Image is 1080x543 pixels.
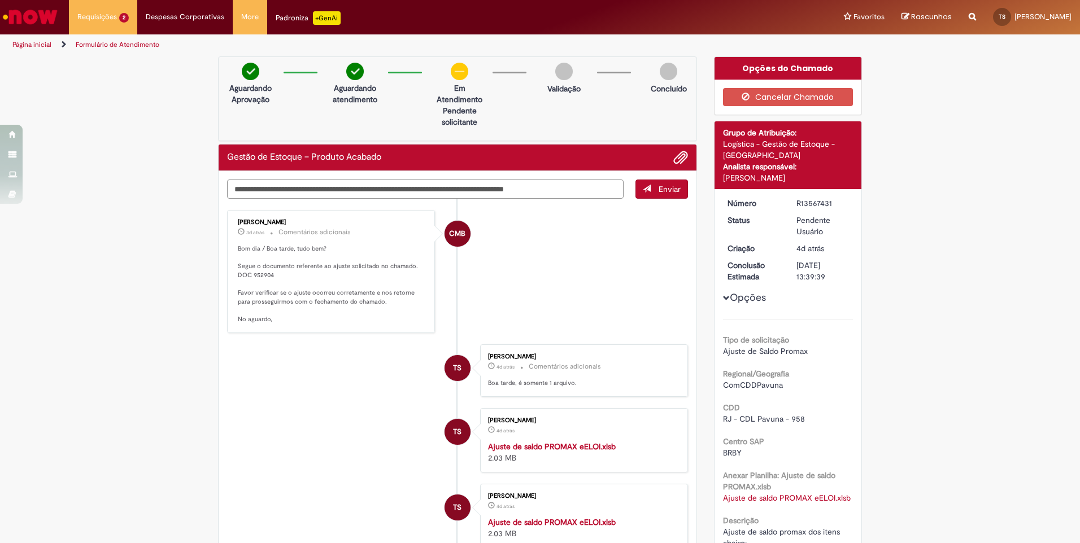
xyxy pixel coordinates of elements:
[246,229,264,236] span: 3d atrás
[723,127,853,138] div: Grupo de Atribuição:
[227,152,381,163] h2: Gestão de Estoque – Produto Acabado Histórico de tíquete
[796,198,849,209] div: R13567431
[246,229,264,236] time: 26/09/2025 13:45:16
[488,417,676,424] div: [PERSON_NAME]
[497,427,515,434] span: 4d atrás
[453,418,461,445] span: TS
[723,436,764,446] b: Centro SAP
[445,221,471,247] div: Cecilia Martins Bonjorni
[346,63,364,80] img: check-circle-green.png
[1,6,59,28] img: ServiceNow
[497,427,515,434] time: 25/09/2025 15:39:24
[242,63,259,80] img: check-circle-green.png
[651,83,687,94] p: Concluído
[547,83,581,94] p: Validação
[241,11,259,23] span: More
[529,362,601,371] small: Comentários adicionais
[723,335,789,345] b: Tipo de solicitação
[488,441,676,463] div: 2.03 MB
[488,353,676,360] div: [PERSON_NAME]
[796,243,824,253] span: 4d atrás
[488,379,676,388] p: Boa tarde, é somente 1 arquivo.
[723,138,853,161] div: Logística - Gestão de Estoque - [GEOGRAPHIC_DATA]
[223,82,278,105] p: Aguardando Aprovação
[719,260,789,282] dt: Conclusão Estimada
[432,105,487,128] p: Pendente solicitante
[723,161,853,172] div: Analista responsável:
[796,243,849,254] div: 25/09/2025 15:39:36
[911,11,952,22] span: Rascunhos
[276,11,341,25] div: Padroniza
[488,441,616,452] a: Ajuste de saldo PROMAX eELOI.xlsb
[796,260,849,282] div: [DATE] 13:39:39
[146,11,224,23] span: Despesas Corporativas
[723,172,853,183] div: [PERSON_NAME]
[1014,12,1072,21] span: [PERSON_NAME]
[497,364,515,370] span: 4d atrás
[659,184,681,194] span: Enviar
[497,503,515,510] time: 25/09/2025 15:39:15
[635,179,688,199] button: Enviar
[313,11,341,25] p: +GenAi
[488,516,676,539] div: 2.03 MB
[902,12,952,23] a: Rascunhos
[432,82,487,105] p: Em Atendimento
[796,214,849,237] div: Pendente Usuário
[999,13,1005,20] span: TS
[227,179,624,199] textarea: Digite sua mensagem aqui...
[453,354,461,382] span: TS
[12,40,51,49] a: Página inicial
[660,63,677,80] img: img-circle-grey.png
[449,220,465,247] span: CMB
[488,517,616,527] a: Ajuste de saldo PROMAX eELOI.xlsb
[723,515,759,526] b: Descrição
[77,11,117,23] span: Requisições
[673,150,688,165] button: Adicionar anexos
[723,493,851,503] a: Download de Ajuste de saldo PROMAX eELOI.xlsb
[715,57,862,80] div: Opções do Chamado
[445,419,471,445] div: Thaynara De Sousa
[723,380,783,390] span: ComCDDPavuna
[278,227,351,237] small: Comentários adicionais
[723,470,835,492] b: Anexar Planilha: Ajuste de saldo PROMAX.xlsb
[719,214,789,226] dt: Status
[451,63,468,80] img: circle-minus.png
[453,494,461,521] span: TS
[238,244,426,324] p: Bom dia / Boa tarde, tudo bem? Segue o documento referente ao ajuste solicitado no chamado. DOC 9...
[488,493,676,500] div: [PERSON_NAME]
[719,198,789,209] dt: Número
[8,34,712,55] ul: Trilhas de página
[723,448,742,458] span: BRBY
[497,503,515,510] span: 4d atrás
[723,414,805,424] span: RJ - CDL Pavuna - 958
[723,346,808,356] span: Ajuste de Saldo Promax
[238,219,426,226] div: [PERSON_NAME]
[719,243,789,254] dt: Criação
[723,88,853,106] button: Cancelar Chamado
[723,402,740,413] b: CDD
[853,11,885,23] span: Favoritos
[555,63,573,80] img: img-circle-grey.png
[119,13,129,23] span: 2
[328,82,382,105] p: Aguardando atendimento
[445,355,471,381] div: Thaynara De Sousa
[445,494,471,520] div: Thaynara De Sousa
[723,369,789,379] b: Regional/Geografia
[76,40,159,49] a: Formulário de Atendimento
[796,243,824,253] time: 25/09/2025 15:39:36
